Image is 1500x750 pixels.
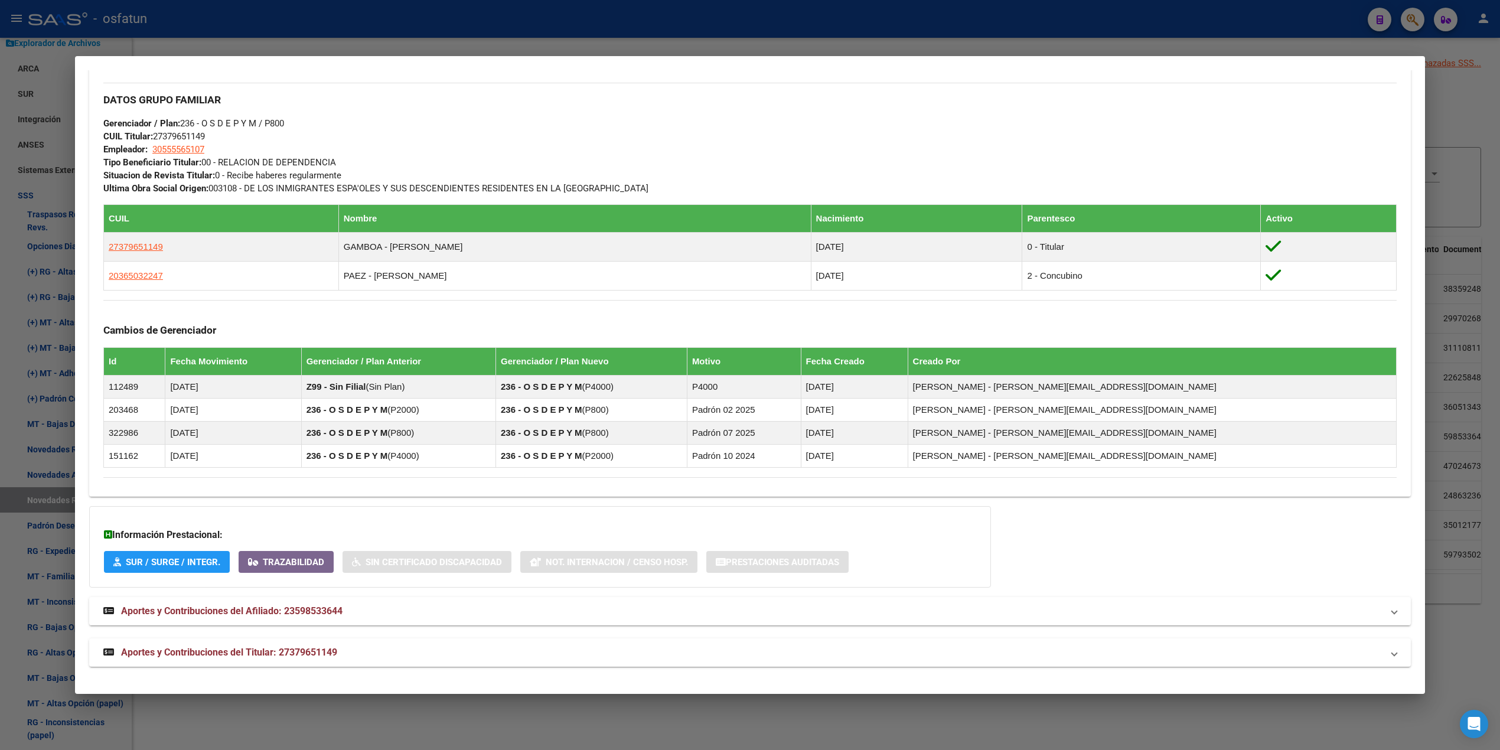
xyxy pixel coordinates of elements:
th: CUIL [104,204,339,232]
span: 27379651149 [109,242,163,252]
td: ( ) [301,375,495,398]
mat-expansion-panel-header: Aportes y Contribuciones del Titular: 27379651149 [89,638,1411,667]
th: Activo [1261,204,1397,232]
td: [DATE] [165,375,301,398]
span: 236 - O S D E P Y M / P800 [103,118,284,129]
span: P4000 [585,381,611,392]
td: ( ) [301,444,495,467]
span: 27379651149 [103,131,205,142]
th: Nacimiento [811,204,1022,232]
strong: 236 - O S D E P Y M [501,381,582,392]
td: [PERSON_NAME] - [PERSON_NAME][EMAIL_ADDRESS][DOMAIN_NAME] [908,444,1396,467]
strong: 236 - O S D E P Y M [501,451,582,461]
strong: Z99 - Sin Filial [306,381,366,392]
span: SUR / SURGE / INTEGR. [126,557,220,568]
span: 00 - RELACION DE DEPENDENCIA [103,157,336,168]
th: Motivo [687,347,801,375]
th: Creado Por [908,347,1396,375]
td: [PERSON_NAME] - [PERSON_NAME][EMAIL_ADDRESS][DOMAIN_NAME] [908,375,1396,398]
h3: Información Prestacional: [104,528,976,542]
td: ( ) [496,375,687,398]
span: Sin Plan [369,381,402,392]
td: [DATE] [801,375,908,398]
span: P4000 [390,451,416,461]
td: [DATE] [801,421,908,444]
span: 30555565107 [152,144,204,155]
td: 203468 [104,398,165,421]
strong: Gerenciador / Plan: [103,118,180,129]
span: Aportes y Contribuciones del Afiliado: 23598533644 [121,605,343,617]
th: Id [104,347,165,375]
td: [DATE] [165,444,301,467]
span: P2000 [390,405,416,415]
strong: Empleador: [103,144,148,155]
th: Fecha Creado [801,347,908,375]
button: Sin Certificado Discapacidad [343,551,511,573]
strong: Edad: [103,61,125,72]
strong: Tipo Beneficiario Titular: [103,157,201,168]
span: P800 [585,405,606,415]
h3: Cambios de Gerenciador [103,324,1397,337]
td: 0 - Titular [1022,232,1261,261]
strong: 236 - O S D E P Y M [501,428,582,438]
span: Prestaciones Auditadas [726,557,839,568]
td: [DATE] [801,398,908,421]
td: P4000 [687,375,801,398]
strong: 236 - O S D E P Y M [501,405,582,415]
td: [PERSON_NAME] - [PERSON_NAME][EMAIL_ADDRESS][DOMAIN_NAME] [908,398,1396,421]
strong: CUIL Titular: [103,131,153,142]
strong: 236 - O S D E P Y M [306,428,388,438]
td: ( ) [301,421,495,444]
button: SUR / SURGE / INTEGR. [104,551,230,573]
td: [DATE] [165,398,301,421]
th: Gerenciador / Plan Nuevo [496,347,687,375]
td: [DATE] [811,232,1022,261]
span: P2000 [585,451,611,461]
span: Aportes y Contribuciones del Titular: 27379651149 [121,647,337,658]
td: ( ) [496,444,687,467]
strong: 236 - O S D E P Y M [306,405,388,415]
td: 322986 [104,421,165,444]
td: 2 - Concubino [1022,261,1261,290]
button: Not. Internacion / Censo Hosp. [520,551,697,573]
th: Gerenciador / Plan Anterior [301,347,495,375]
th: Nombre [338,204,811,232]
td: 112489 [104,375,165,398]
strong: 236 - O S D E P Y M [306,451,388,461]
strong: Ultima Obra Social Origen: [103,183,208,194]
td: [DATE] [801,444,908,467]
h3: DATOS GRUPO FAMILIAR [103,93,1397,106]
span: Sin Certificado Discapacidad [366,557,502,568]
span: P800 [585,428,606,438]
th: Parentesco [1022,204,1261,232]
td: PAEZ - [PERSON_NAME] [338,261,811,290]
span: Not. Internacion / Censo Hosp. [546,557,688,568]
td: [DATE] [165,421,301,444]
span: 003108 - DE LOS INMIGRANTES ESPA'OLES Y SUS DESCENDIENTES RESIDENTES EN LA [GEOGRAPHIC_DATA] [103,183,648,194]
td: Padrón 10 2024 [687,444,801,467]
td: [PERSON_NAME] - [PERSON_NAME][EMAIL_ADDRESS][DOMAIN_NAME] [908,421,1396,444]
mat-expansion-panel-header: Aportes y Contribuciones del Afiliado: 23598533644 [89,597,1411,625]
td: 151162 [104,444,165,467]
td: ( ) [496,398,687,421]
span: 2 [103,61,129,72]
td: GAMBOA - [PERSON_NAME] [338,232,811,261]
td: Padrón 07 2025 [687,421,801,444]
button: Trazabilidad [239,551,334,573]
th: Fecha Movimiento [165,347,301,375]
span: P800 [390,428,411,438]
strong: Situacion de Revista Titular: [103,170,215,181]
button: Prestaciones Auditadas [706,551,849,573]
td: ( ) [496,421,687,444]
span: Trazabilidad [263,557,324,568]
span: 20365032247 [109,270,163,281]
td: ( ) [301,398,495,421]
span: 0 - Recibe haberes regularmente [103,170,341,181]
div: Open Intercom Messenger [1460,710,1488,738]
td: Padrón 02 2025 [687,398,801,421]
td: [DATE] [811,261,1022,290]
